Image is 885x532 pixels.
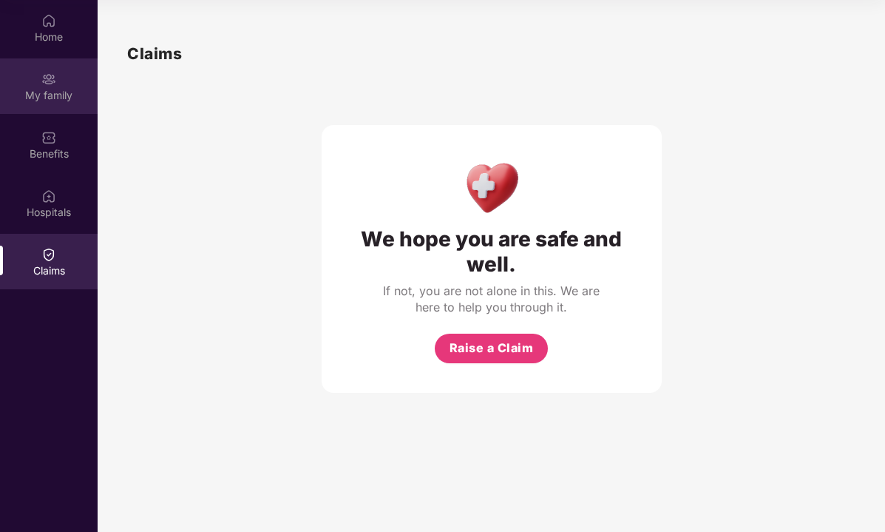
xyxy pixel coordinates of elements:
img: svg+xml;base64,PHN2ZyB3aWR0aD0iMjAiIGhlaWdodD0iMjAiIHZpZXdCb3g9IjAgMCAyMCAyMCIgZmlsbD0ibm9uZSIgeG... [41,72,56,87]
img: svg+xml;base64,PHN2ZyBpZD0iSG9zcGl0YWxzIiB4bWxucz0iaHR0cDovL3d3dy53My5vcmcvMjAwMC9zdmciIHdpZHRoPS... [41,189,56,203]
h1: Claims [127,41,182,66]
div: If not, you are not alone in this. We are here to help you through it. [381,283,603,315]
img: svg+xml;base64,PHN2ZyBpZD0iQmVuZWZpdHMiIHhtbG5zPSJodHRwOi8vd3d3LnczLm9yZy8yMDAwL3N2ZyIgd2lkdGg9Ij... [41,130,56,145]
img: svg+xml;base64,PHN2ZyBpZD0iQ2xhaW0iIHhtbG5zPSJodHRwOi8vd3d3LnczLm9yZy8yMDAwL3N2ZyIgd2lkdGg9IjIwIi... [41,247,56,262]
div: We hope you are safe and well. [351,226,632,277]
img: svg+xml;base64,PHN2ZyBpZD0iSG9tZSIgeG1sbnM9Imh0dHA6Ly93d3cudzMub3JnLzIwMDAvc3ZnIiB3aWR0aD0iMjAiIG... [41,13,56,28]
span: Raise a Claim [450,339,534,357]
button: Raise a Claim [435,334,548,363]
img: Health Care [459,155,523,219]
